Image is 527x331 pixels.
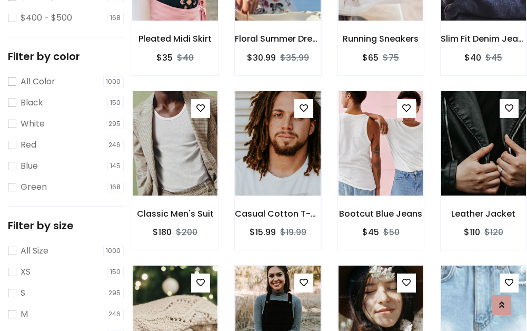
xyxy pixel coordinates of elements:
[106,309,124,319] span: 246
[107,267,124,277] span: 150
[464,53,481,63] h6: $40
[21,266,31,278] label: XS
[103,76,124,87] span: 1000
[21,96,43,109] label: Black
[247,53,276,63] h6: $30.99
[21,118,45,130] label: White
[362,53,379,63] h6: $65
[338,209,424,219] h6: Bootcut Blue Jeans
[383,226,400,238] del: $50
[441,34,526,44] h6: Slim Fit Denim Jeans
[156,53,173,63] h6: $35
[21,308,28,320] label: M
[21,75,55,88] label: All Color
[484,226,503,238] del: $120
[338,34,424,44] h6: Running Sneakers
[176,226,197,238] del: $200
[235,209,321,219] h6: Casual Cotton T-Shirt
[383,52,399,64] del: $75
[280,226,306,238] del: $19.99
[107,13,124,23] span: 168
[21,12,72,24] label: $400 - $500
[107,161,124,171] span: 145
[132,34,218,44] h6: Pleated Midi Skirt
[362,227,379,237] h6: $45
[107,98,124,108] span: 150
[107,182,124,192] span: 168
[8,219,124,232] h5: Filter by size
[441,209,526,219] h6: Leather Jacket
[106,288,124,298] span: 295
[464,227,480,237] h6: $110
[132,209,218,219] h6: Classic Men's Suit
[485,52,502,64] del: $45
[21,139,36,151] label: Red
[21,287,25,299] label: S
[21,160,38,172] label: Blue
[250,227,276,237] h6: $15.99
[21,245,48,257] label: All Size
[153,227,172,237] h6: $180
[21,181,47,193] label: Green
[106,140,124,150] span: 246
[8,50,124,63] h5: Filter by color
[103,246,124,256] span: 1000
[235,34,321,44] h6: Floral Summer Dress
[106,119,124,129] span: 295
[177,52,194,64] del: $40
[280,52,309,64] del: $35.99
